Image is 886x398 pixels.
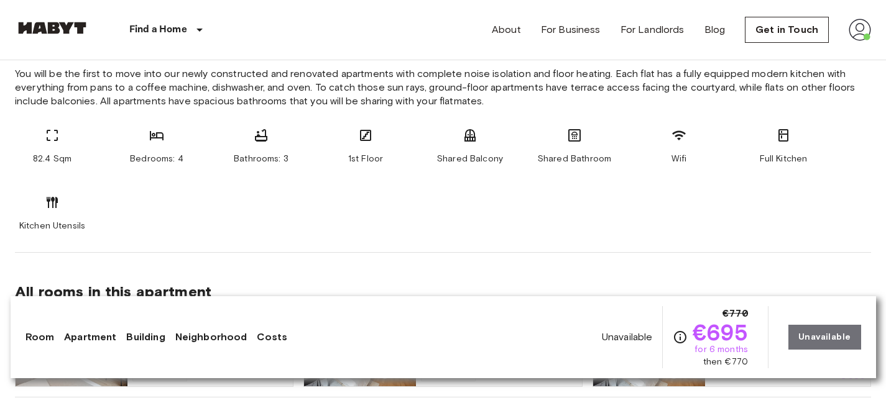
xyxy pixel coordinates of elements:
[671,153,687,165] span: Wifi
[130,153,183,165] span: Bedrooms: 4
[15,67,871,108] span: You will be the first to move into our newly constructed and renovated apartments with complete n...
[257,330,287,345] a: Costs
[621,22,685,37] a: For Landlords
[694,343,748,356] span: for 6 months
[704,22,726,37] a: Blog
[538,153,611,165] span: Shared Bathroom
[264,370,288,380] p: €770
[722,306,748,321] span: €770
[348,153,383,165] span: 1st Floor
[64,330,116,345] a: Apartment
[15,22,90,34] img: Habyt
[760,153,808,165] span: Full Kitchen
[602,330,653,344] span: Unavailable
[703,356,748,368] span: then €770
[129,22,187,37] p: Find a Home
[849,19,871,41] img: avatar
[33,153,72,165] span: 82.4 Sqm
[19,220,85,232] span: Kitchen Utensils
[15,283,871,301] span: All rooms in this apartment
[839,371,865,381] p: €650
[673,330,688,345] svg: Check cost overview for full price breakdown. Please note that discounts apply to new joiners onl...
[175,330,247,345] a: Neighborhood
[552,370,577,380] p: €720
[25,330,55,345] a: Room
[492,22,521,37] a: About
[693,321,748,343] span: €695
[745,17,829,43] a: Get in Touch
[437,153,503,165] span: Shared Balcony
[541,22,601,37] a: For Business
[234,153,288,165] span: Bathrooms: 3
[126,330,165,345] a: Building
